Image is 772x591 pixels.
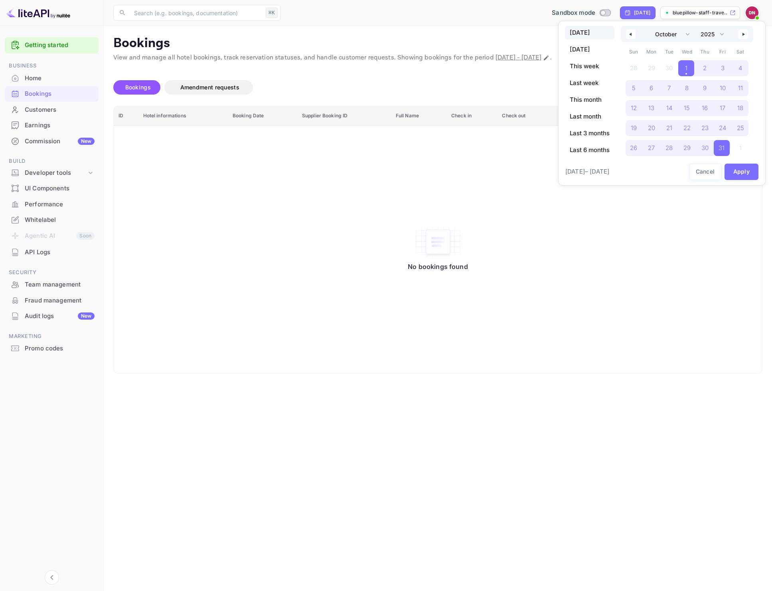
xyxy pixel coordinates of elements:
span: 26 [630,141,637,155]
span: 11 [738,81,743,95]
button: 22 [678,118,696,134]
button: 27 [643,138,661,154]
button: 29 [678,138,696,154]
button: 16 [696,98,714,114]
button: 2 [696,58,714,74]
span: Fri [714,45,732,58]
span: 5 [632,81,636,95]
button: 7 [660,78,678,94]
button: 12 [625,98,643,114]
button: 24 [714,118,732,134]
span: 21 [666,121,672,135]
button: 13 [643,98,661,114]
button: [DATE] [565,43,614,56]
span: 3 [721,61,725,75]
span: 4 [738,61,742,75]
button: 20 [643,118,661,134]
span: 27 [648,141,655,155]
span: Thu [696,45,714,58]
span: 9 [703,81,707,95]
span: 14 [666,101,672,115]
button: 31 [714,138,732,154]
button: 1 [678,58,696,74]
button: Apply [725,164,759,180]
span: Sun [625,45,643,58]
span: 19 [631,121,637,135]
span: 16 [702,101,708,115]
span: 13 [648,101,654,115]
span: 31 [719,141,725,155]
span: Tue [660,45,678,58]
button: 14 [660,98,678,114]
span: 24 [719,121,726,135]
span: 29 [683,141,691,155]
button: 8 [678,78,696,94]
button: 23 [696,118,714,134]
button: 19 [625,118,643,134]
span: 30 [701,141,709,155]
span: 18 [737,101,743,115]
span: 2 [703,61,707,75]
button: 28 [660,138,678,154]
span: 25 [737,121,744,135]
button: 15 [678,98,696,114]
button: 10 [714,78,732,94]
button: 21 [660,118,678,134]
span: 15 [684,101,690,115]
span: 12 [631,101,637,115]
span: 7 [667,81,671,95]
span: Wed [678,45,696,58]
span: 8 [685,81,689,95]
button: Cancel [689,164,721,180]
button: Last month [565,110,614,123]
span: 20 [648,121,655,135]
button: 11 [731,78,749,94]
button: Last 6 months [565,143,614,157]
span: 10 [720,81,726,95]
button: This week [565,59,614,73]
span: Sat [731,45,749,58]
span: 28 [665,141,673,155]
span: 22 [683,121,691,135]
button: 3 [714,58,732,74]
span: 1 [685,61,687,75]
button: Last week [565,76,614,90]
span: 17 [720,101,725,115]
button: 17 [714,98,732,114]
button: This month [565,93,614,107]
button: 25 [731,118,749,134]
button: 5 [625,78,643,94]
button: 26 [625,138,643,154]
button: 4 [731,58,749,74]
button: [DATE] [565,26,614,40]
span: [DATE] – [DATE] [565,167,609,176]
button: Last 3 months [565,127,614,140]
span: 23 [701,121,709,135]
button: 6 [643,78,661,94]
button: 18 [731,98,749,114]
button: 30 [696,138,714,154]
span: 6 [650,81,653,95]
span: Mon [643,45,661,58]
button: 9 [696,78,714,94]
